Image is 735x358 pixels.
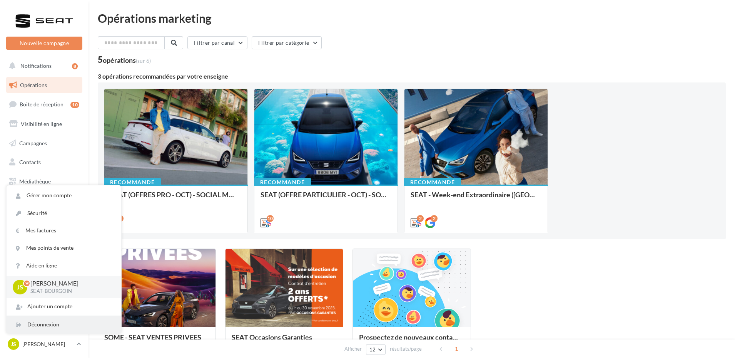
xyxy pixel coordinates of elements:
[5,58,81,74] button: Notifications 8
[20,62,52,69] span: Notifications
[98,12,726,24] div: Opérations marketing
[5,193,84,209] a: Calendrier
[103,57,151,64] div: opérations
[232,333,337,349] div: SEAT Occasions Garanties
[5,154,84,170] a: Contacts
[344,345,362,353] span: Afficher
[450,343,463,355] span: 1
[359,333,464,349] div: Prospectez de nouveaux contacts
[431,215,438,222] div: 2
[366,344,386,355] button: 12
[20,101,63,108] span: Boîte de réception
[5,77,84,93] a: Opérations
[19,159,41,165] span: Contacts
[5,212,84,234] a: PLV et print personnalisable
[7,298,121,315] div: Ajouter un compte
[252,36,322,49] button: Filtrer par catégorie
[254,178,311,187] div: Recommandé
[72,63,78,69] div: 8
[404,178,461,187] div: Recommandé
[7,222,121,239] a: Mes factures
[187,36,247,49] button: Filtrer par canal
[20,82,47,88] span: Opérations
[19,178,51,185] span: Médiathèque
[22,340,73,348] p: [PERSON_NAME]
[267,215,274,222] div: 10
[70,102,79,108] div: 10
[7,316,121,333] div: Déconnexion
[369,346,376,353] span: 12
[21,121,62,127] span: Visibilité en ligne
[30,279,109,288] p: [PERSON_NAME]
[104,178,161,187] div: Recommandé
[7,257,121,274] a: Aide en ligne
[98,55,151,64] div: 5
[30,288,109,295] p: SEAT-BOURGOIN
[7,239,121,257] a: Mes points de vente
[98,73,726,79] div: 3 opérations recommandées par votre enseigne
[261,191,391,206] div: SEAT (OFFRE PARTICULIER - OCT) - SOCIAL MEDIA
[5,96,84,113] a: Boîte de réception10
[7,205,121,222] a: Sécurité
[19,140,47,146] span: Campagnes
[104,333,209,349] div: SOME - SEAT VENTES PRIVEES
[136,57,151,64] span: (sur 6)
[110,191,241,206] div: SEAT (OFFRES PRO - OCT) - SOCIAL MEDIA
[5,135,84,151] a: Campagnes
[11,340,16,348] span: Js
[5,116,84,132] a: Visibilité en ligne
[6,337,82,351] a: Js [PERSON_NAME]
[17,282,23,291] span: Js
[7,187,121,204] a: Gérer mon compte
[6,37,82,50] button: Nouvelle campagne
[411,191,541,206] div: SEAT - Week-end Extraordinaire ([GEOGRAPHIC_DATA]) - OCTOBRE
[390,345,422,353] span: résultats/page
[417,215,424,222] div: 2
[5,237,84,260] a: Campagnes DataOnDemand
[5,173,84,190] a: Médiathèque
